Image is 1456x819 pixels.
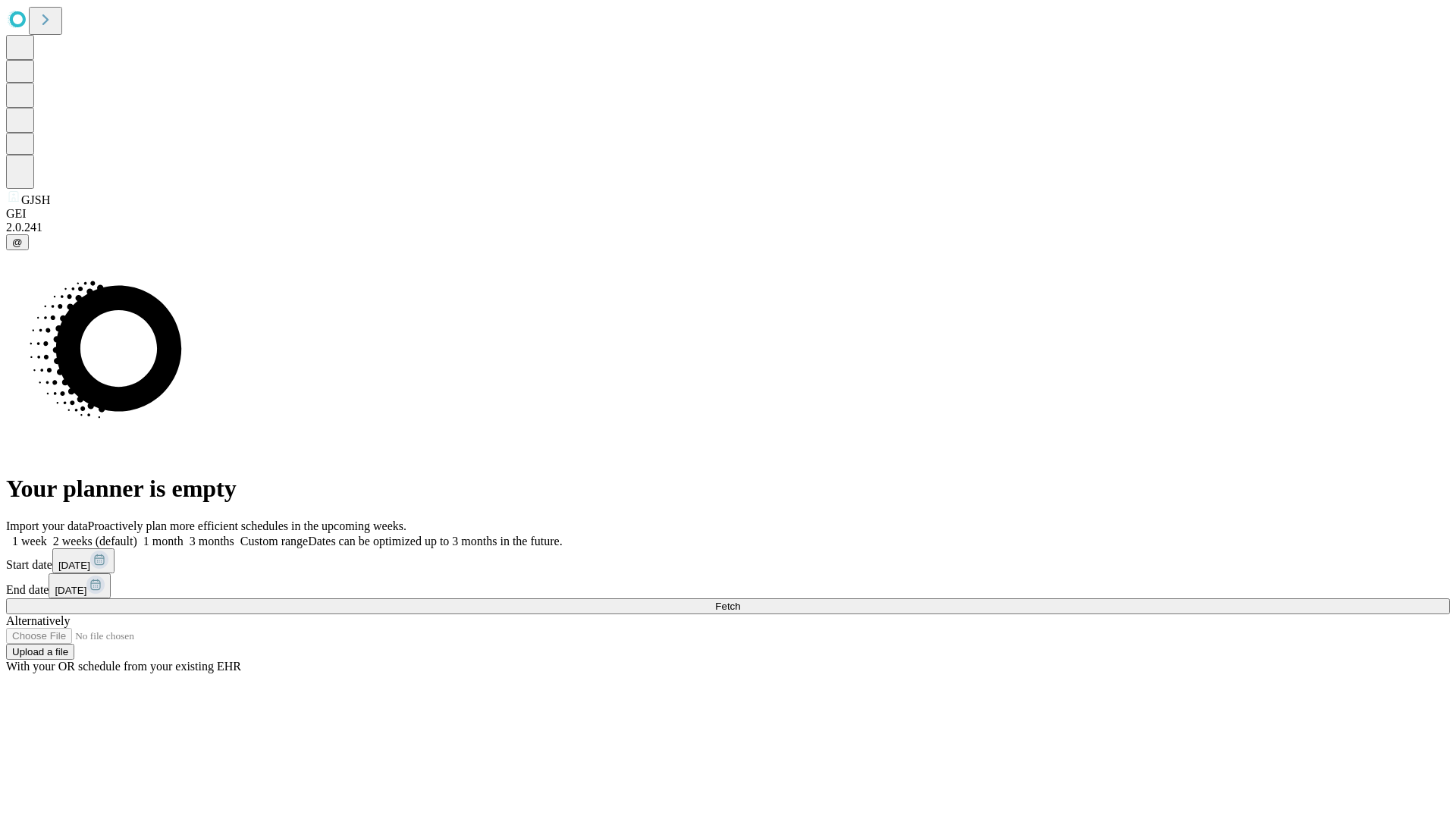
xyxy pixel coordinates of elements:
h1: Your planner is empty [6,475,1450,503]
div: GEI [6,207,1450,221]
span: GJSH [21,193,50,206]
span: [DATE] [55,585,86,596]
span: Proactively plan more efficient schedules in the upcoming weeks. [88,519,406,532]
span: Dates can be optimized up to 3 months in the future. [308,535,562,548]
button: Upload a file [6,644,74,660]
div: 2.0.241 [6,221,1450,234]
div: Start date [6,548,1450,573]
span: 2 weeks (default) [53,535,137,548]
span: @ [12,237,23,248]
span: Fetch [715,601,740,612]
span: Alternatively [6,614,70,627]
span: 1 week [12,535,47,548]
span: 3 months [190,535,234,548]
span: Custom range [240,535,308,548]
button: [DATE] [49,573,111,598]
div: End date [6,573,1450,598]
span: [DATE] [58,560,90,571]
span: With your OR schedule from your existing EHR [6,660,241,673]
button: @ [6,234,29,250]
button: [DATE] [52,548,115,573]
button: Fetch [6,598,1450,614]
span: 1 month [143,535,184,548]
span: Import your data [6,519,88,532]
